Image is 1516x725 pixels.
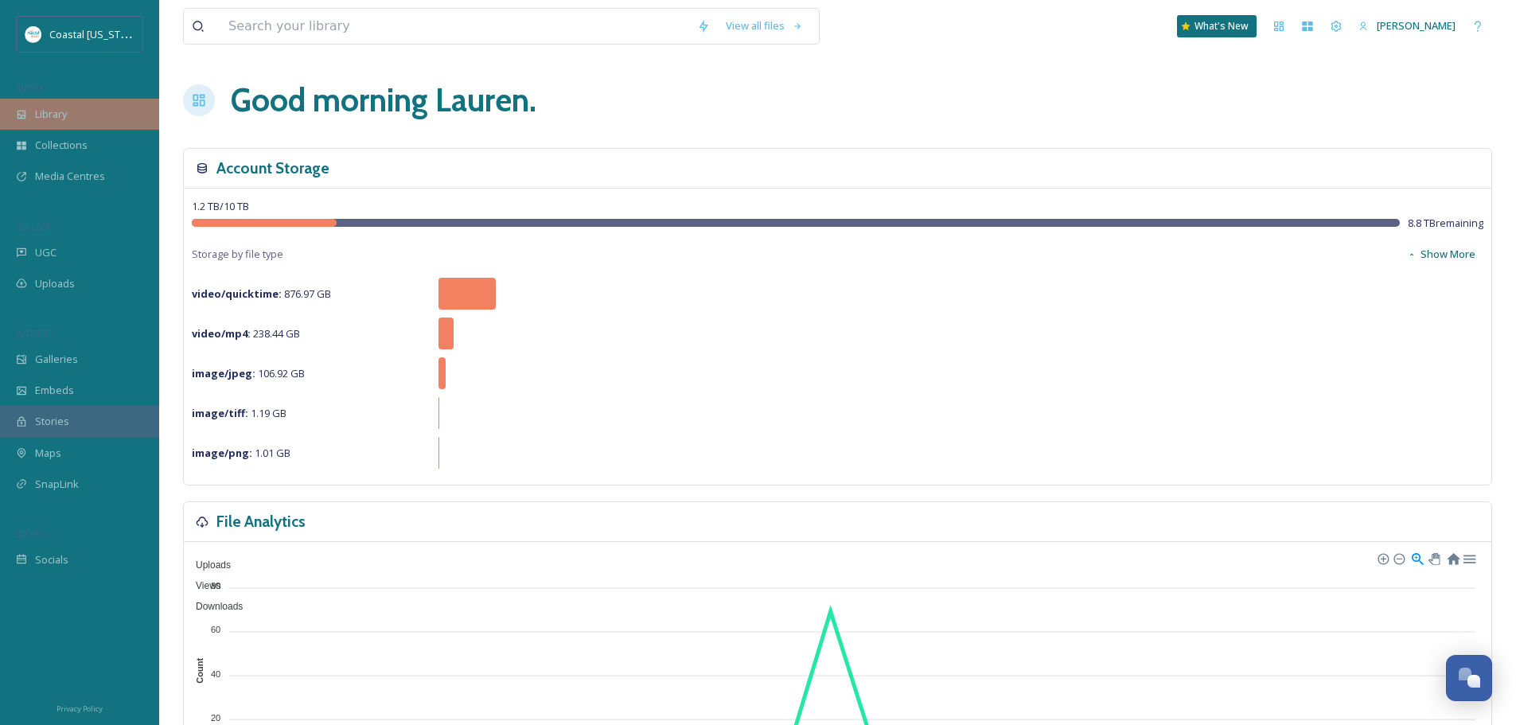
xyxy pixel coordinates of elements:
tspan: 80 [211,581,220,591]
span: Uploads [184,559,231,571]
span: Galleries [35,352,78,367]
span: Socials [35,552,68,567]
span: MEDIA [16,82,44,94]
img: download%20%281%29.jpeg [25,26,41,42]
a: Privacy Policy [57,698,103,717]
span: Storage by file type [192,247,283,262]
span: Uploads [35,276,75,291]
strong: image/jpeg : [192,366,255,380]
span: 238.44 GB [192,326,300,341]
span: Views [184,580,221,591]
span: 1.2 TB / 10 TB [192,199,249,213]
span: Media Centres [35,169,105,184]
span: Embeds [35,383,74,398]
input: Search your library [220,9,689,44]
a: View all files [718,10,811,41]
span: 106.92 GB [192,366,305,380]
span: 876.97 GB [192,286,331,301]
span: Library [35,107,67,122]
div: Menu [1462,551,1475,564]
span: WIDGETS [16,327,53,339]
span: SOCIALS [16,528,48,540]
strong: image/tiff : [192,406,248,420]
a: [PERSON_NAME] [1350,10,1463,41]
button: Show More [1399,239,1483,270]
text: Count [195,658,205,684]
button: Open Chat [1446,655,1492,701]
h3: Account Storage [216,157,329,180]
tspan: 40 [211,668,220,678]
h3: File Analytics [216,510,306,533]
tspan: 20 [211,713,220,723]
span: Coastal [US_STATE] [49,26,141,41]
a: What's New [1177,15,1257,37]
strong: video/mp4 : [192,326,251,341]
span: 1.19 GB [192,406,286,420]
div: Reset Zoom [1446,551,1459,564]
span: Downloads [184,601,243,612]
span: Privacy Policy [57,704,103,714]
div: Zoom In [1377,552,1388,563]
strong: video/quicktime : [192,286,282,301]
span: Collections [35,138,88,153]
span: SnapLink [35,477,79,492]
span: 8.8 TB remaining [1408,216,1483,231]
strong: image/png : [192,446,252,460]
span: [PERSON_NAME] [1377,18,1456,33]
span: COLLECT [16,220,50,232]
span: UGC [35,245,57,260]
div: Panning [1428,553,1438,563]
h1: Good morning Lauren . [231,76,536,124]
tspan: 60 [211,625,220,634]
div: Zoom Out [1393,552,1404,563]
span: Maps [35,446,61,461]
span: Stories [35,414,69,429]
div: Selection Zoom [1410,551,1424,564]
span: 1.01 GB [192,446,290,460]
